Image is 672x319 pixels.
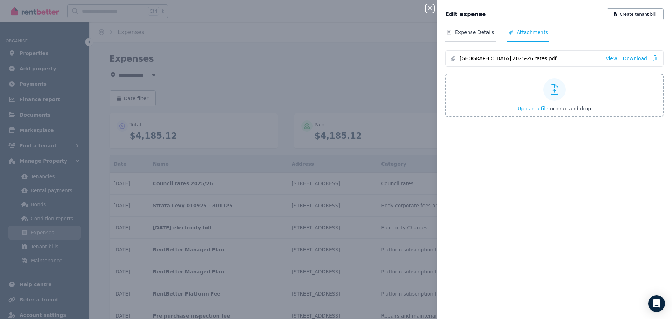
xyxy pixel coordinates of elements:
button: Upload a file or drag and drop [518,105,591,112]
span: Upload a file [518,106,548,111]
button: Create tenant bill [607,8,664,20]
a: View [605,55,617,62]
nav: Tabs [445,29,664,42]
span: Attachments [517,29,548,36]
span: [GEOGRAPHIC_DATA] 2025-26 rates.pdf [460,55,600,62]
span: Edit expense [445,10,486,19]
div: Open Intercom Messenger [648,295,665,312]
span: or drag and drop [550,106,591,111]
a: Download [623,55,647,62]
span: Expense Details [455,29,494,36]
